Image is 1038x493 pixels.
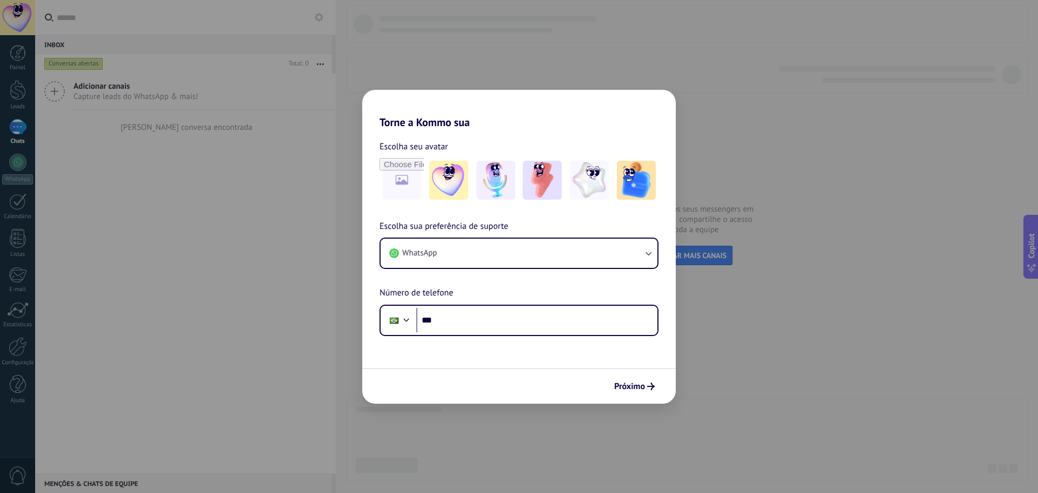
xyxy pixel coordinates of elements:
h2: Torne a Kommo sua [362,90,676,129]
div: Brazil: + 55 [384,309,404,332]
span: WhatsApp [402,248,437,259]
img: -1.jpeg [429,161,468,200]
img: -2.jpeg [476,161,515,200]
img: -4.jpeg [570,161,609,200]
span: Escolha seu avatar [380,140,448,154]
button: Próximo [609,377,660,396]
img: -3.jpeg [523,161,562,200]
button: WhatsApp [381,239,657,268]
span: Próximo [614,383,645,390]
span: Número de telefone [380,286,453,300]
img: -5.jpeg [617,161,656,200]
span: Escolha sua preferência de suporte [380,220,508,234]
